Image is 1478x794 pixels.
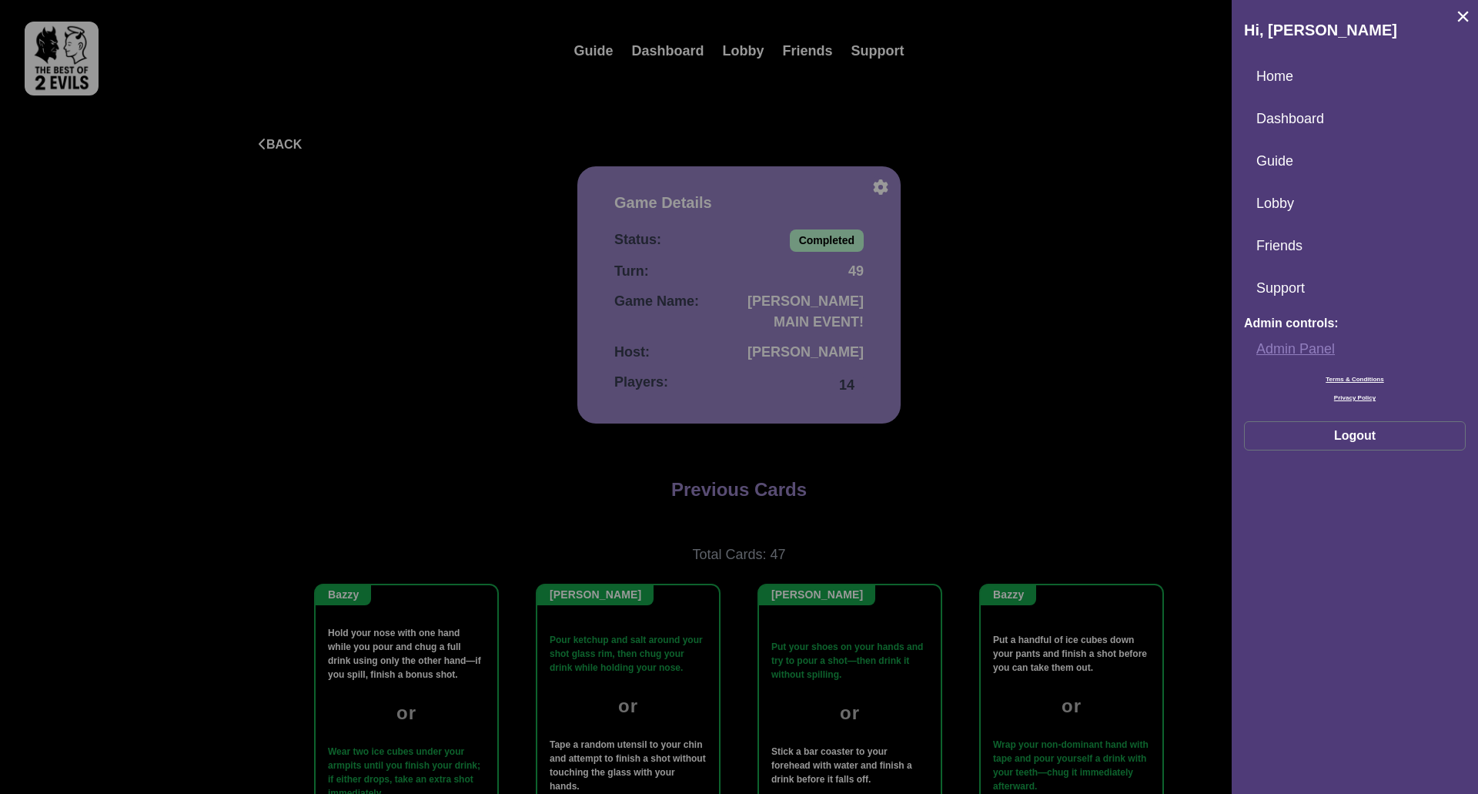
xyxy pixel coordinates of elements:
[1334,394,1376,403] a: Privacy Policy
[1244,229,1466,263] a: Friends
[1244,187,1466,220] a: Lobby
[1244,421,1466,451] button: Logout
[1244,272,1466,305] a: Support
[1326,375,1383,384] a: Terms & Conditions
[1244,60,1466,93] a: Home
[1244,314,1466,333] p: Admin controls:
[1244,22,1397,39] span: Hi, [PERSON_NAME]
[1244,145,1466,178] a: Guide
[1244,333,1466,366] a: Admin Panel
[1244,102,1466,136] a: Dashboard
